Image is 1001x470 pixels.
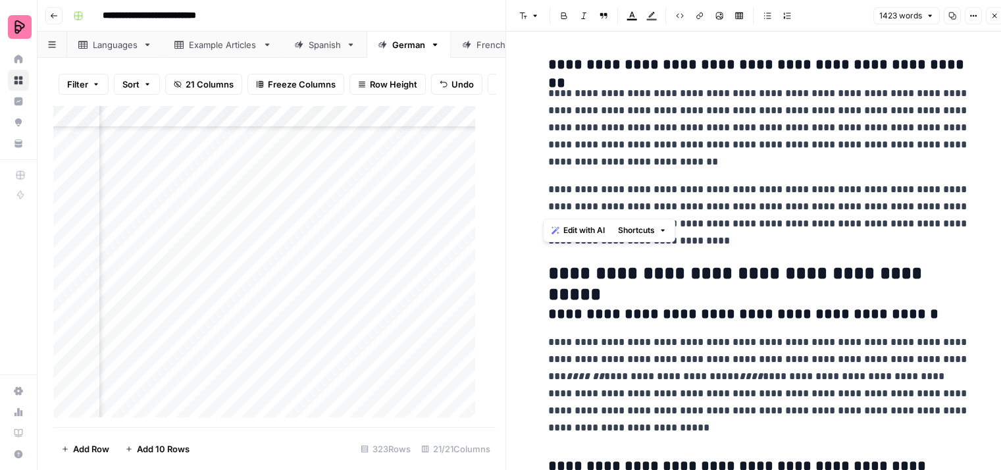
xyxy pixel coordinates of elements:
button: Row Height [349,74,426,95]
a: Settings [8,380,29,402]
span: Add 10 Rows [137,442,190,456]
button: Help + Support [8,444,29,465]
span: Row Height [370,78,417,91]
div: Spanish [309,38,341,51]
a: Home [8,49,29,70]
div: 323 Rows [355,438,416,459]
a: Your Data [8,133,29,154]
a: German [367,32,451,58]
span: 21 Columns [186,78,234,91]
span: Edit with AI [563,224,605,236]
button: 21 Columns [165,74,242,95]
a: Learning Hub [8,423,29,444]
span: Shortcuts [618,224,655,236]
button: Sort [114,74,160,95]
span: Add Row [73,442,109,456]
a: French [451,32,532,58]
button: Undo [431,74,482,95]
button: 1423 words [873,7,940,24]
button: Add Row [53,438,117,459]
span: Freeze Columns [268,78,336,91]
button: Freeze Columns [247,74,344,95]
button: Add 10 Rows [117,438,197,459]
a: Insights [8,91,29,112]
a: Opportunities [8,112,29,133]
div: 21/21 Columns [416,438,496,459]
a: Browse [8,70,29,91]
button: Edit with AI [546,222,610,239]
button: Shortcuts [613,222,672,239]
a: Usage [8,402,29,423]
span: Undo [451,78,474,91]
div: Languages [93,38,138,51]
div: German [392,38,425,51]
span: Filter [67,78,88,91]
a: Spanish [283,32,367,58]
button: Workspace: Preply [8,11,29,43]
div: French [476,38,506,51]
button: Filter [59,74,109,95]
a: Languages [67,32,163,58]
span: 1423 words [879,10,922,22]
a: Example Articles [163,32,283,58]
div: Example Articles [189,38,257,51]
span: Sort [122,78,140,91]
img: Preply Logo [8,15,32,39]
